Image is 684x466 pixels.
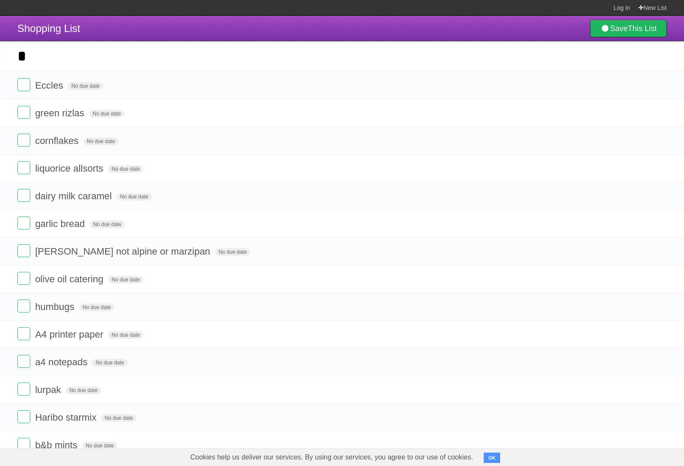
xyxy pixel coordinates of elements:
[90,220,125,228] span: No due date
[89,110,124,118] span: No due date
[17,217,30,230] label: Done
[614,438,630,452] label: Star task
[614,300,630,314] label: Star task
[79,303,114,311] span: No due date
[17,78,30,91] label: Done
[35,329,106,340] span: A4 printer paper
[35,384,63,395] span: lurpak
[17,189,30,202] label: Done
[17,272,30,285] label: Done
[628,24,657,33] b: This List
[614,327,630,342] label: Star task
[17,244,30,257] label: Done
[92,359,127,367] span: No due date
[614,383,630,397] label: Star task
[35,191,114,201] span: dairy milk caramel
[117,193,152,201] span: No due date
[35,135,80,146] span: cornflakes
[35,218,87,229] span: garlic bread
[614,410,630,425] label: Star task
[35,80,65,91] span: Eccles
[35,301,77,312] span: humbugs
[82,442,117,450] span: No due date
[614,134,630,148] label: Star task
[35,412,99,423] span: Haribo starmix
[17,161,30,174] label: Done
[101,414,136,422] span: No due date
[108,331,143,339] span: No due date
[66,386,101,394] span: No due date
[17,327,30,340] label: Done
[17,134,30,147] label: Done
[484,453,501,463] button: OK
[614,217,630,231] label: Star task
[614,355,630,369] label: Star task
[614,189,630,203] label: Star task
[35,440,80,450] span: b&b mints
[17,106,30,119] label: Done
[68,82,103,90] span: No due date
[17,383,30,396] label: Done
[35,274,106,284] span: olive oil catering
[108,276,143,284] span: No due date
[614,161,630,176] label: Star task
[108,165,143,173] span: No due date
[17,22,80,34] span: Shopping List
[182,449,482,466] span: Cookies help us deliver our services. By using our services, you agree to our use of cookies.
[614,244,630,259] label: Star task
[590,20,667,37] a: SaveThis List
[17,355,30,368] label: Done
[35,163,106,174] span: liquorice allsorts
[35,108,87,118] span: green rizlas
[17,410,30,423] label: Done
[215,248,250,256] span: No due date
[35,246,212,257] span: [PERSON_NAME] not alpine or marzipan
[17,438,30,451] label: Done
[614,106,630,120] label: Star task
[614,78,630,93] label: Star task
[83,137,119,145] span: No due date
[17,300,30,313] label: Done
[35,357,90,367] span: a4 notepads
[614,272,630,286] label: Star task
